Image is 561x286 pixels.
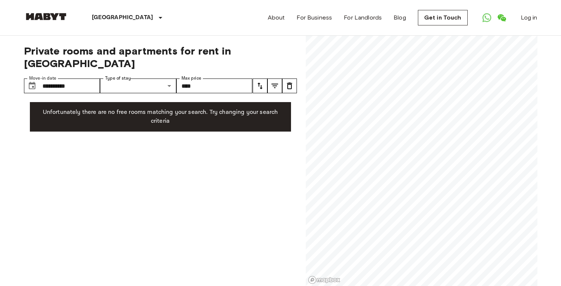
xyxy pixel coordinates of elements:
[521,13,537,22] a: Log in
[25,79,39,93] button: Choose date, selected date is 14 Sep 2025
[479,10,494,25] a: Open WhatsApp
[29,75,56,81] label: Move-in date
[282,79,297,93] button: tune
[253,79,267,93] button: tune
[24,13,68,20] img: Habyt
[267,79,282,93] button: tune
[36,108,285,126] p: Unfortunately there are no free rooms matching your search. Try changing your search criteria
[494,10,509,25] a: Open WeChat
[297,13,332,22] a: For Business
[105,75,131,81] label: Type of stay
[344,13,382,22] a: For Landlords
[394,13,406,22] a: Blog
[308,276,340,284] a: Mapbox logo
[92,13,153,22] p: [GEOGRAPHIC_DATA]
[181,75,201,81] label: Max price
[268,13,285,22] a: About
[24,45,297,70] span: Private rooms and apartments for rent in [GEOGRAPHIC_DATA]
[418,10,468,25] a: Get in Touch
